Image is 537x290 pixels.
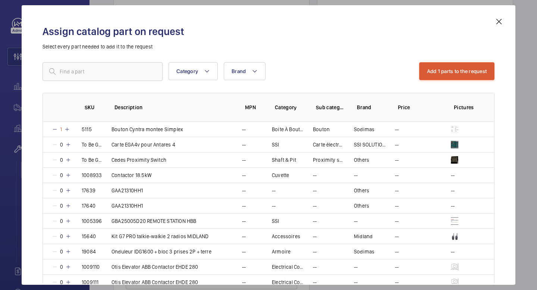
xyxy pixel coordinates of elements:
[354,233,373,240] p: Midland
[354,248,374,255] p: Sodimas
[354,187,369,194] p: Others
[395,278,399,286] p: --
[451,263,458,271] img: mgKNnLUo32YisrdXDPXwnmHuC0uVg7sd9j77u0g5nYnLw-oI.png
[272,202,276,209] p: --
[451,278,458,286] img: mgKNnLUo32YisrdXDPXwnmHuC0uVg7sd9j77u0g5nYnLw-oI.png
[112,171,151,179] p: Contactor 18.5kW
[82,156,103,164] p: To Be Generated
[242,202,246,209] p: --
[112,248,211,255] p: Onduleur IDG1600 + bloc 3 prises 2P + terre
[242,141,246,148] p: --
[272,263,304,271] p: Electrical Components
[82,278,98,286] p: 1009111
[395,233,399,240] p: --
[451,202,455,209] p: --
[395,217,399,225] p: --
[82,202,95,209] p: 17640
[224,62,266,80] button: Brand
[58,187,65,194] p: 0
[354,141,386,148] p: SSI SOLUTIONS
[451,233,458,240] img: kk3TmbOYGquXUPLvN6SdosqAc-8_aV5Jaaivo0a5V83nLE68.png
[242,233,246,240] p: --
[395,126,399,133] p: --
[82,263,100,271] p: 1009110
[451,171,455,179] p: --
[272,126,304,133] p: Boite À Boutons
[82,187,95,194] p: 17639
[82,217,102,225] p: 1005396
[313,248,317,255] p: --
[313,156,345,164] p: Proximity switch
[272,171,289,179] p: Cuvette
[58,278,65,286] p: 0
[112,278,198,286] p: Otis Elevator ABB Contactor EHDE 280
[112,202,143,209] p: GAA21310HH1
[112,263,198,271] p: Otis Elevator ABB Contactor EHDE 280
[354,171,358,179] p: --
[176,68,198,74] span: Category
[242,278,246,286] p: --
[354,202,369,209] p: Others
[58,126,64,133] p: 1
[272,233,300,240] p: Accessoires
[313,263,317,271] p: --
[313,217,317,225] p: --
[112,217,196,225] p: GBA25005D20 REMOTE STATION HBB
[451,217,458,225] img: tAslpmMaGVarH-ItsnIgCEYEQz4qM11pPSp5BVkrO3V6mnZg.png
[354,217,358,225] p: --
[242,171,246,179] p: --
[395,187,399,194] p: --
[395,202,399,209] p: --
[313,202,317,209] p: --
[272,217,279,225] p: SSI
[43,62,163,81] input: Find a part
[272,278,304,286] p: Electrical Components
[451,248,455,255] p: --
[313,126,330,133] p: Bouton
[395,141,399,148] p: --
[451,126,458,133] img: g3a49nfdYcSuQfseZNAG9Il-olRDJnLUGo71PhoUjj9uzZrS.png
[242,263,246,271] p: --
[242,217,246,225] p: --
[313,171,317,179] p: --
[114,104,233,111] p: Description
[357,104,386,111] p: Brand
[82,126,92,133] p: 5115
[313,141,345,148] p: Carte électronique
[354,126,374,133] p: Sodimas
[242,126,246,133] p: --
[82,248,96,255] p: 19084
[112,187,143,194] p: GAA21310HH1
[58,156,65,164] p: 0
[354,156,369,164] p: Others
[242,187,246,194] p: --
[395,171,399,179] p: --
[316,104,345,111] p: Sub category
[232,68,246,74] span: Brand
[454,104,483,111] p: Pictures
[313,187,317,194] p: --
[451,156,458,164] img: h6SP9JDxqz0TF0uNc_qScYnGn9iDrft9w6giWp_-A4GSVAru.png
[43,25,494,38] h2: Assign catalog part on request
[272,156,296,164] p: Shaft & Pit
[451,187,455,194] p: --
[272,248,291,255] p: Armoire
[272,187,276,194] p: --
[398,104,442,111] p: Price
[43,43,494,50] p: Select every part needed to add it to the request
[169,62,218,80] button: Category
[112,233,208,240] p: Kit G7 PRO talkie-walkie 2 radios MIDLAND
[112,156,166,164] p: Cedes Proximity Switch
[354,263,358,271] p: --
[85,104,103,111] p: SKU
[58,217,65,225] p: 0
[82,233,96,240] p: 15640
[313,278,317,286] p: --
[58,233,65,240] p: 0
[112,126,183,133] p: Bouton Cyntra montee Simplex
[272,141,279,148] p: SSI
[395,248,399,255] p: --
[419,62,495,80] button: Add 1 parts to the request
[58,141,65,148] p: 0
[58,202,65,209] p: 0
